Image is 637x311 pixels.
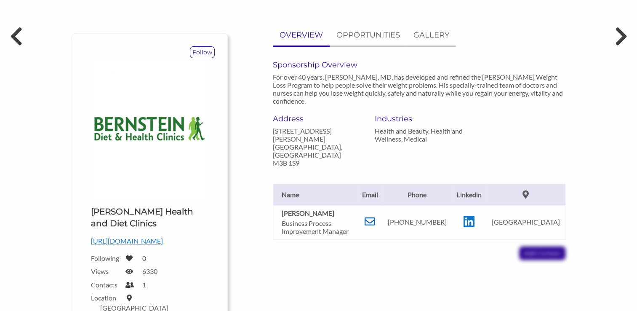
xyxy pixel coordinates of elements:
[490,218,561,226] p: [GEOGRAPHIC_DATA]
[142,281,146,289] label: 1
[142,254,146,262] label: 0
[357,184,383,205] th: Email
[282,219,353,235] p: Business Process Improvement Manager
[452,184,486,205] th: Linkedin
[282,209,334,217] b: [PERSON_NAME]
[91,236,208,247] p: [URL][DOMAIN_NAME]
[386,218,448,226] p: [PHONE_NUMBER]
[91,281,120,289] label: Contacts
[273,184,357,205] th: Name
[273,127,362,143] p: [STREET_ADDRESS][PERSON_NAME]
[273,143,362,159] p: [GEOGRAPHIC_DATA], [GEOGRAPHIC_DATA]
[273,159,362,167] p: M3B 1S9
[375,127,464,143] p: Health and Beauty, Health and Wellness, Medical
[382,184,452,205] th: Phone
[336,29,400,41] p: OPPORTUNITIES
[375,114,464,123] h6: Industries
[280,29,323,41] p: OVERVIEW
[273,73,565,105] p: For over 40 years, [PERSON_NAME], MD, has developed and refined the [PERSON_NAME] Weight Loss Pro...
[91,294,120,302] label: Location
[190,47,214,58] p: Follow
[91,58,208,199] img: Logo
[413,29,449,41] p: GALLERY
[142,267,157,275] label: 6330
[91,267,120,275] label: Views
[91,206,208,229] h1: [PERSON_NAME] Health and Diet Clinics
[273,114,362,123] h6: Address
[273,60,565,70] h6: Sponsorship Overview
[91,254,120,262] label: Following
